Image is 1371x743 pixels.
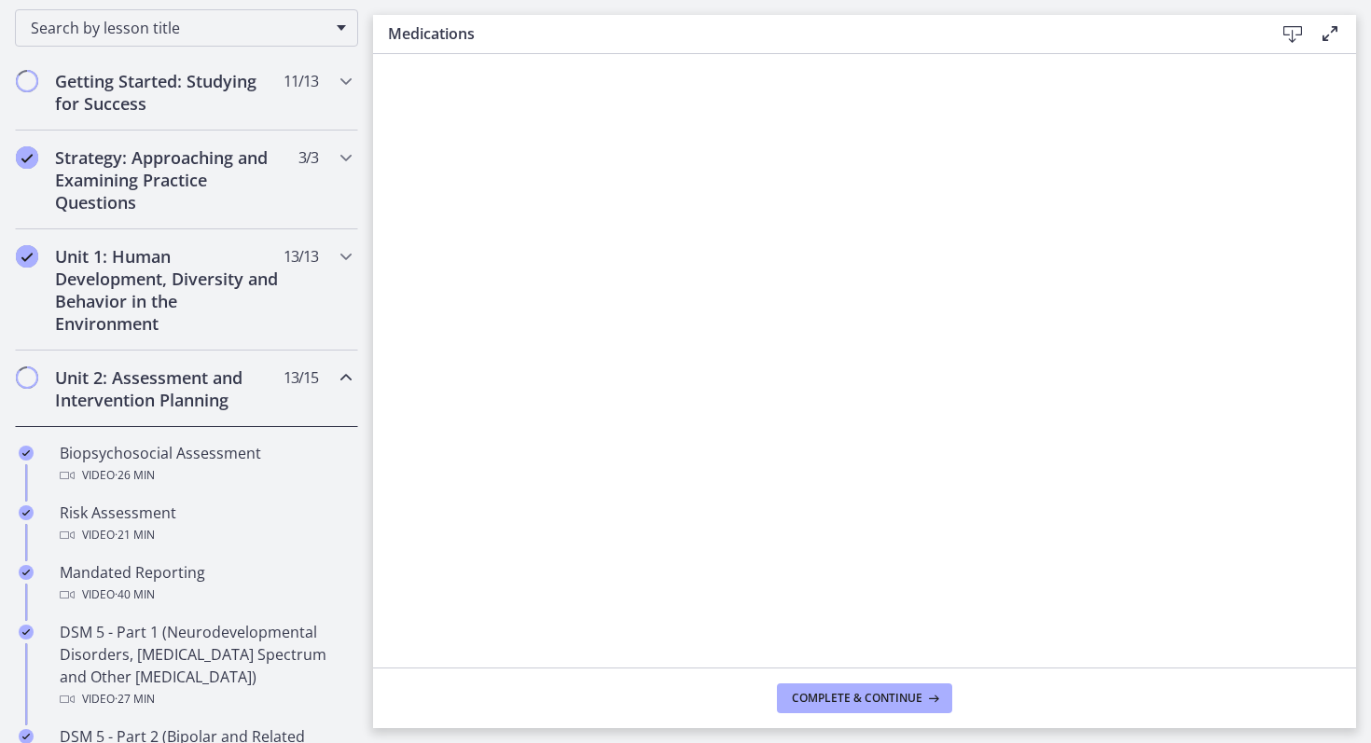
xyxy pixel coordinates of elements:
[60,524,351,546] div: Video
[55,70,283,115] h2: Getting Started: Studying for Success
[19,625,34,640] i: Completed
[298,146,318,169] span: 3 / 3
[60,688,351,710] div: Video
[388,22,1244,45] h3: Medications
[284,70,318,92] span: 11 / 13
[115,584,155,606] span: · 40 min
[60,561,351,606] div: Mandated Reporting
[15,9,358,47] div: Search by lesson title
[16,245,38,268] i: Completed
[284,366,318,389] span: 13 / 15
[115,524,155,546] span: · 21 min
[19,505,34,520] i: Completed
[284,245,318,268] span: 13 / 13
[60,442,351,487] div: Biopsychosocial Assessment
[60,464,351,487] div: Video
[55,366,283,411] h2: Unit 2: Assessment and Intervention Planning
[60,584,351,606] div: Video
[60,502,351,546] div: Risk Assessment
[115,464,155,487] span: · 26 min
[792,691,922,706] span: Complete & continue
[31,18,327,38] span: Search by lesson title
[19,565,34,580] i: Completed
[55,146,283,213] h2: Strategy: Approaching and Examining Practice Questions
[115,688,155,710] span: · 27 min
[19,446,34,461] i: Completed
[16,146,38,169] i: Completed
[777,683,952,713] button: Complete & continue
[55,245,283,335] h2: Unit 1: Human Development, Diversity and Behavior in the Environment
[60,621,351,710] div: DSM 5 - Part 1 (Neurodevelopmental Disorders, [MEDICAL_DATA] Spectrum and Other [MEDICAL_DATA])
